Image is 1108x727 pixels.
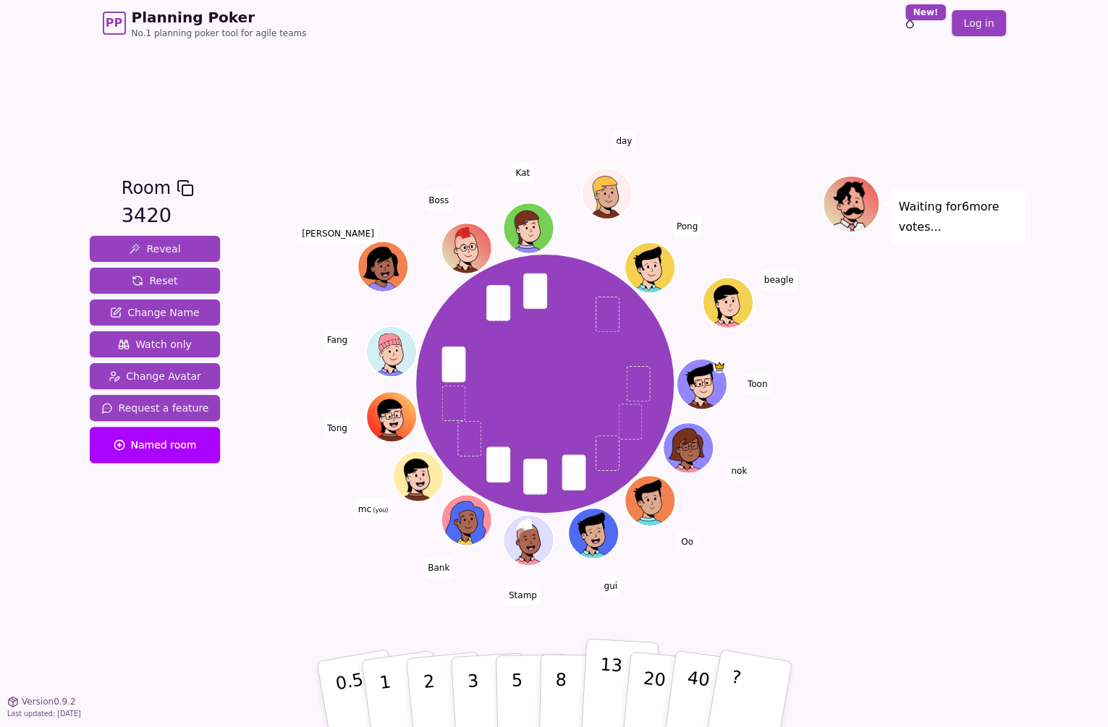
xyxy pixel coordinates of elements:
[109,369,201,383] span: Change Avatar
[371,506,389,513] span: (you)
[132,7,307,27] span: Planning Poker
[106,14,122,32] span: PP
[22,696,76,707] span: Version 0.9.2
[600,576,621,596] span: Click to change your name
[90,268,221,294] button: Reset
[90,236,221,262] button: Reveal
[110,305,199,320] span: Change Name
[90,395,221,421] button: Request a feature
[114,438,197,452] span: Named room
[323,330,351,350] span: Click to change your name
[897,10,923,36] button: New!
[505,585,541,605] span: Click to change your name
[899,197,1018,237] p: Waiting for 6 more votes...
[394,452,442,500] button: Click to change your avatar
[132,27,307,39] span: No.1 planning poker tool for agile teams
[744,374,771,394] span: Click to change your name
[512,163,533,183] span: Click to change your name
[132,273,177,288] span: Reset
[761,270,798,290] span: Click to change your name
[298,224,378,244] span: Click to change your name
[905,4,947,20] div: New!
[90,299,221,326] button: Change Name
[952,10,1005,36] a: Log in
[713,360,726,373] span: Toon is the host
[727,460,750,480] span: Click to change your name
[118,337,192,352] span: Watch only
[355,498,392,519] span: Click to change your name
[425,190,452,211] span: Click to change your name
[7,696,76,707] button: Version0.9.2
[90,331,221,357] button: Watch only
[90,363,221,389] button: Change Avatar
[673,216,701,237] span: Click to change your name
[90,427,221,463] button: Named room
[7,710,81,718] span: Last updated: [DATE]
[122,175,171,201] span: Room
[677,532,697,552] span: Click to change your name
[103,7,307,39] a: PPPlanning PokerNo.1 planning poker tool for agile teams
[323,418,351,438] span: Click to change your name
[101,401,209,415] span: Request a feature
[129,242,180,256] span: Reveal
[612,131,635,151] span: Click to change your name
[122,201,194,231] div: 3420
[424,558,453,578] span: Click to change your name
